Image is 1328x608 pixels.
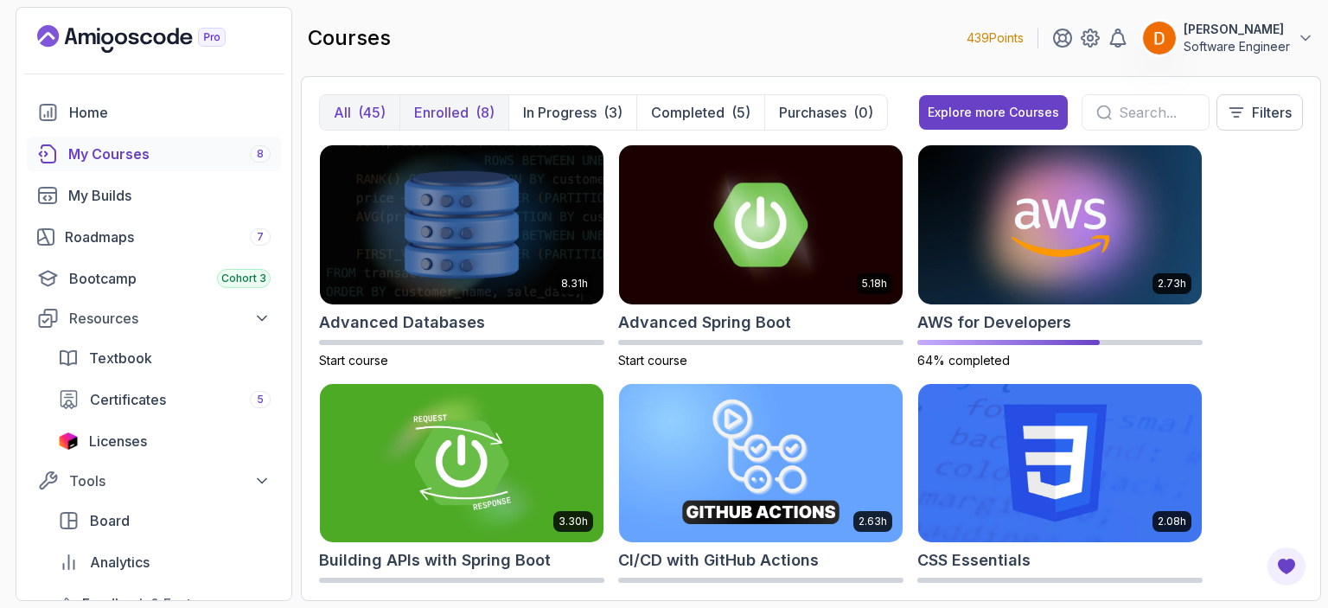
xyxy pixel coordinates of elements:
[1216,94,1303,131] button: Filters
[65,227,271,247] div: Roadmaps
[90,510,130,531] span: Board
[320,145,603,304] img: Advanced Databases card
[1119,102,1195,123] input: Search...
[221,272,266,285] span: Cohort 3
[69,470,271,491] div: Tools
[48,424,281,458] a: licenses
[319,548,551,573] h2: Building APIs with Spring Boot
[257,393,264,406] span: 5
[48,503,281,538] a: board
[257,230,264,244] span: 7
[618,548,819,573] h2: CI/CD with GitHub Actions
[27,261,281,296] a: bootcamp
[319,310,485,335] h2: Advanced Databases
[764,95,887,130] button: Purchases(0)
[1184,38,1290,55] p: Software Engineer
[308,24,391,52] h2: courses
[1158,515,1186,528] p: 2.08h
[69,308,271,329] div: Resources
[651,102,725,123] p: Completed
[1184,21,1290,38] p: [PERSON_NAME]
[27,95,281,130] a: home
[853,102,873,123] div: (0)
[1143,22,1176,54] img: user profile image
[1142,21,1314,55] button: user profile image[PERSON_NAME]Software Engineer
[917,548,1031,573] h2: CSS Essentials
[27,178,281,213] a: builds
[917,353,1010,368] span: 64% completed
[48,341,281,375] a: textbook
[399,95,508,130] button: Enrolled(8)
[731,102,750,123] div: (5)
[917,144,1203,369] a: AWS for Developers card2.73hAWS for Developers64% completed
[414,102,469,123] p: Enrolled
[89,431,147,451] span: Licenses
[618,353,687,368] span: Start course
[58,432,79,450] img: jetbrains icon
[48,545,281,579] a: analytics
[1252,102,1292,123] p: Filters
[862,277,887,291] p: 5.18h
[48,382,281,417] a: certificates
[320,384,603,543] img: Building APIs with Spring Boot card
[476,102,495,123] div: (8)
[918,145,1202,304] img: AWS for Developers card
[27,137,281,171] a: courses
[779,102,846,123] p: Purchases
[27,220,281,254] a: roadmaps
[334,102,351,123] p: All
[928,104,1059,121] div: Explore more Courses
[257,147,264,161] span: 8
[90,389,166,410] span: Certificates
[358,102,386,123] div: (45)
[618,310,791,335] h2: Advanced Spring Boot
[619,145,903,304] img: Advanced Spring Boot card
[619,384,903,543] img: CI/CD with GitHub Actions card
[859,515,887,528] p: 2.63h
[919,95,1068,130] button: Explore more Courses
[636,95,764,130] button: Completed(5)
[89,348,152,368] span: Textbook
[603,102,622,123] div: (3)
[1266,546,1307,587] button: Open Feedback Button
[967,29,1024,47] p: 439 Points
[69,102,271,123] div: Home
[69,268,271,289] div: Bootcamp
[319,353,388,368] span: Start course
[508,95,636,130] button: In Progress(3)
[561,277,588,291] p: 8.31h
[918,384,1202,543] img: CSS Essentials card
[319,383,604,608] a: Building APIs with Spring Boot card3.30hBuilding APIs with Spring BootContinue Watching
[559,515,588,528] p: 3.30h
[320,95,399,130] button: All(45)
[27,465,281,496] button: Tools
[523,102,597,123] p: In Progress
[1158,277,1186,291] p: 2.73h
[37,25,265,53] a: Landing page
[27,303,281,334] button: Resources
[68,185,271,206] div: My Builds
[917,310,1071,335] h2: AWS for Developers
[68,144,271,164] div: My Courses
[90,552,150,573] span: Analytics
